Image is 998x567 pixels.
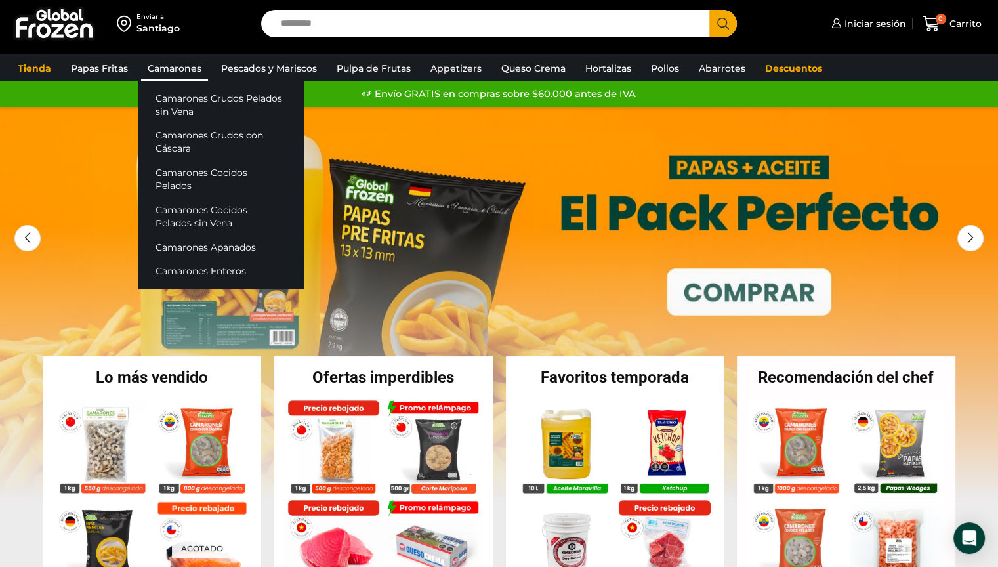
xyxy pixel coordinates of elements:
[953,522,985,554] div: Open Intercom Messenger
[136,22,180,35] div: Santiago
[138,123,303,161] a: Camarones Crudos con Cáscara
[215,56,323,81] a: Pescados y Mariscos
[138,259,303,283] a: Camarones Enteros
[171,538,232,558] p: Agotado
[138,161,303,198] a: Camarones Cocidos Pelados
[692,56,752,81] a: Abarrotes
[330,56,417,81] a: Pulpa de Frutas
[737,369,955,385] h2: Recomendación del chef
[841,17,906,30] span: Iniciar sesión
[14,225,41,251] div: Previous slide
[138,198,303,236] a: Camarones Cocidos Pelados sin Vena
[274,369,493,385] h2: Ofertas imperdibles
[828,10,906,37] a: Iniciar sesión
[644,56,686,81] a: Pollos
[424,56,488,81] a: Appetizers
[957,225,984,251] div: Next slide
[495,56,572,81] a: Queso Crema
[138,235,303,259] a: Camarones Apanados
[579,56,638,81] a: Hortalizas
[43,369,262,385] h2: Lo más vendido
[138,86,303,123] a: Camarones Crudos Pelados sin Vena
[919,9,985,39] a: 0 Carrito
[936,14,946,24] span: 0
[117,12,136,35] img: address-field-icon.svg
[136,12,180,22] div: Enviar a
[11,56,58,81] a: Tienda
[141,56,208,81] a: Camarones
[64,56,135,81] a: Papas Fritas
[946,17,982,30] span: Carrito
[506,369,724,385] h2: Favoritos temporada
[709,10,737,37] button: Search button
[759,56,829,81] a: Descuentos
